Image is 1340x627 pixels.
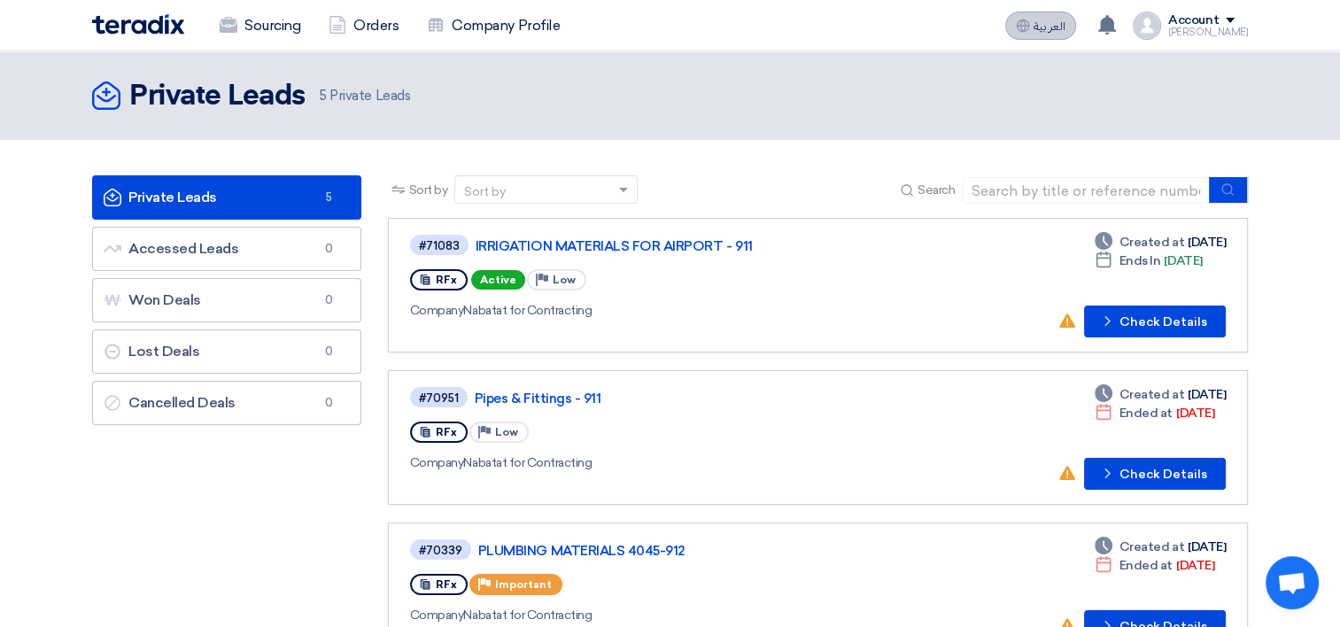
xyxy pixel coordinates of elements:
[1119,233,1184,252] span: Created at
[314,6,413,45] a: Orders
[410,455,464,470] span: Company
[1119,385,1184,404] span: Created at
[413,6,574,45] a: Company Profile
[410,453,921,472] div: Nabatat for Contracting
[553,274,576,286] span: Low
[1084,458,1226,490] button: Check Details
[436,426,457,438] span: RFx
[419,240,460,252] div: #71083
[410,608,464,623] span: Company
[129,79,306,114] h2: Private Leads
[1095,233,1226,252] div: [DATE]
[410,303,464,318] span: Company
[1095,538,1226,556] div: [DATE]
[318,291,339,309] span: 0
[1095,556,1214,575] div: [DATE]
[464,182,506,201] div: Sort by
[320,88,327,104] span: 5
[320,86,410,106] span: Private Leads
[410,606,925,624] div: Nabatat for Contracting
[1119,252,1161,270] span: Ends In
[1119,538,1184,556] span: Created at
[1005,12,1076,40] button: العربية
[318,189,339,206] span: 5
[318,240,339,258] span: 0
[92,381,361,425] a: Cancelled Deals0
[495,578,552,591] span: Important
[962,177,1210,204] input: Search by title or reference number
[92,14,184,35] img: Teradix logo
[410,301,922,320] div: Nabatat for Contracting
[1095,404,1214,422] div: [DATE]
[476,238,918,254] a: IRRIGATION MATERIALS FOR AIRPORT - 911
[1095,252,1203,270] div: [DATE]
[1034,20,1065,33] span: العربية
[92,329,361,374] a: Lost Deals0
[1133,12,1161,40] img: profile_test.png
[1084,306,1226,337] button: Check Details
[205,6,314,45] a: Sourcing
[419,545,462,556] div: #70339
[318,394,339,412] span: 0
[1266,556,1319,609] a: Open chat
[1119,556,1173,575] span: Ended at
[918,181,955,199] span: Search
[495,426,518,438] span: Low
[409,181,448,199] span: Sort by
[92,278,361,322] a: Won Deals0
[92,175,361,220] a: Private Leads5
[475,391,918,406] a: Pipes & Fittings - 911
[92,227,361,271] a: Accessed Leads0
[1119,404,1173,422] span: Ended at
[436,578,457,591] span: RFx
[478,543,921,559] a: PLUMBING MATERIALS 4045-912
[318,343,339,360] span: 0
[419,392,459,404] div: #70951
[1168,27,1248,37] div: [PERSON_NAME]
[471,270,525,290] span: Active
[1095,385,1226,404] div: [DATE]
[436,274,457,286] span: RFx
[1168,13,1219,28] div: Account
